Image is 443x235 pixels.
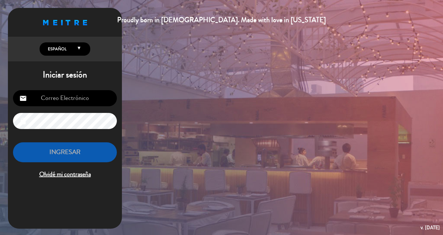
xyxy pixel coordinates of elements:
[13,169,117,180] span: Olvidé mi contraseña
[13,90,117,106] input: Correo Electrónico
[46,46,66,52] span: Español
[421,223,440,232] div: v. [DATE]
[19,117,27,125] i: lock
[13,142,117,162] button: INGRESAR
[8,70,122,80] h1: Iniciar sesión
[19,95,27,102] i: email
